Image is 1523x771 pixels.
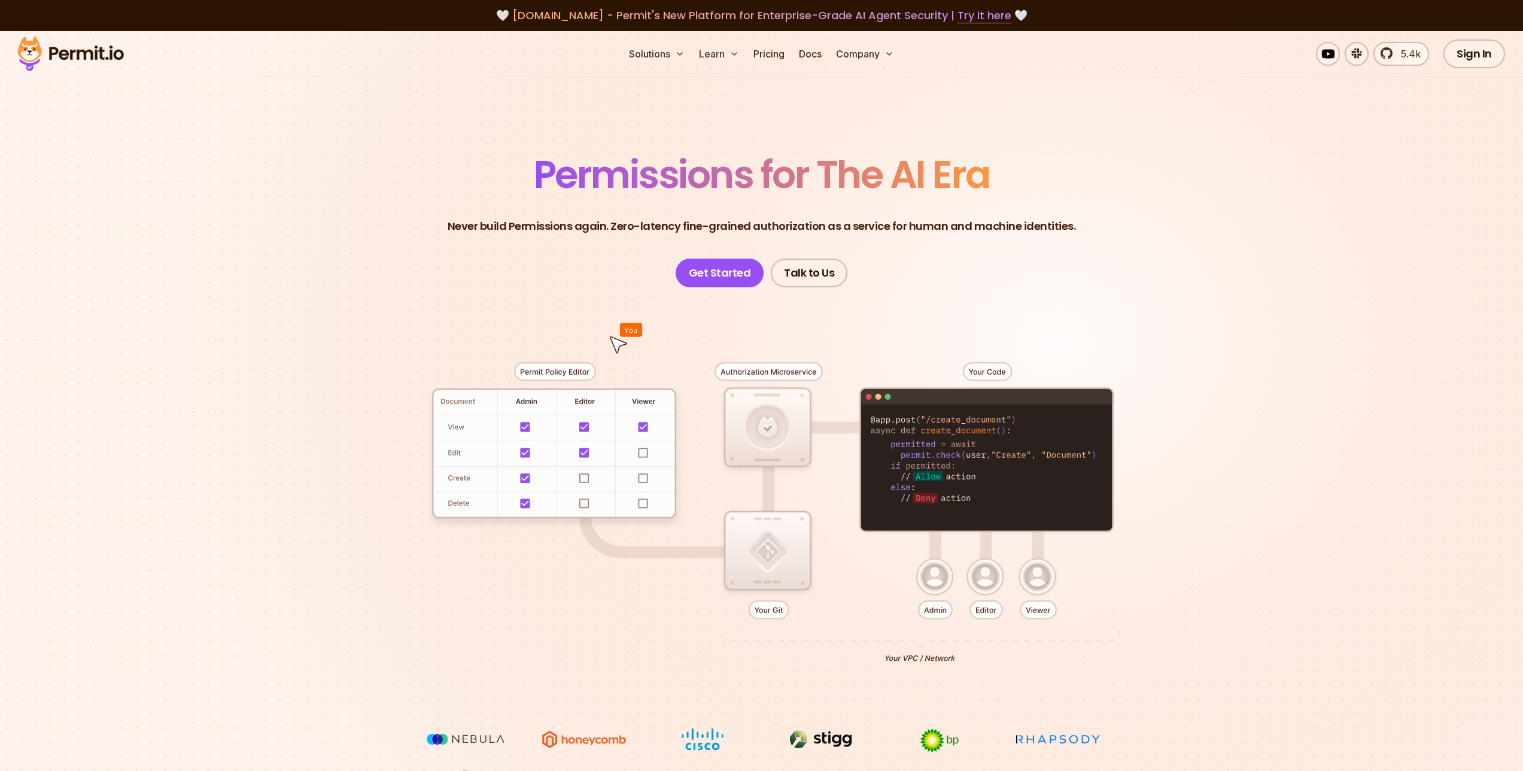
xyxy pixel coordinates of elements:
img: Permit logo [12,34,129,74]
span: 5.4k [1394,47,1421,61]
button: Solutions [624,42,689,66]
a: Docs [794,42,826,66]
img: bp [895,728,984,753]
button: Company [831,42,899,66]
img: Cisco [658,728,747,751]
img: Stigg [776,728,866,751]
a: Get Started [676,259,764,287]
p: Never build Permissions again. Zero-latency fine-grained authorization as a service for human and... [448,218,1076,235]
span: [DOMAIN_NAME] - Permit's New Platform for Enterprise-Grade AI Agent Security | [512,8,1011,23]
a: 5.4k [1373,42,1429,66]
div: 🤍 🤍 [29,7,1494,24]
span: Permissions for The AI Era [534,148,990,201]
img: Nebula [421,728,510,751]
a: Try it here [957,8,1011,23]
a: Talk to Us [771,259,847,287]
a: Pricing [749,42,789,66]
img: Rhapsody Health [1013,728,1103,751]
a: Sign In [1443,40,1505,68]
button: Learn [694,42,744,66]
img: Honeycomb [539,728,629,751]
